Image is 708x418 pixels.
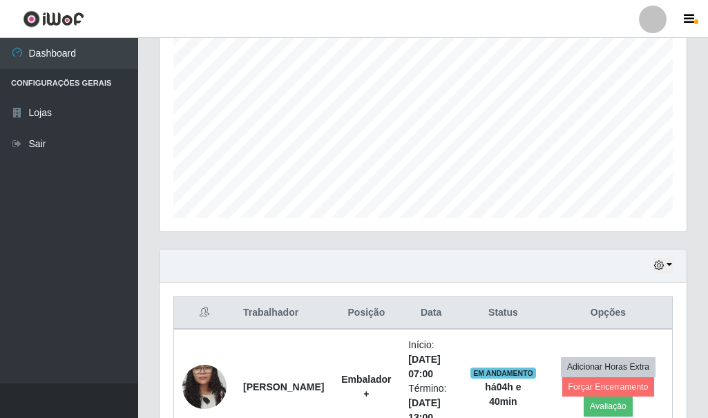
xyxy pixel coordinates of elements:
th: Trabalhador [235,297,332,330]
button: Avaliação [584,397,633,416]
button: Adicionar Horas Extra [561,357,656,377]
strong: Embalador + [341,374,391,399]
strong: [PERSON_NAME] [243,381,324,392]
span: EM ANDAMENTO [470,368,536,379]
th: Posição [332,297,400,330]
th: Status [462,297,544,330]
th: Opções [544,297,673,330]
img: CoreUI Logo [23,10,84,28]
strong: há 04 h e 40 min [485,381,521,407]
button: Forçar Encerramento [562,377,655,397]
time: [DATE] 07:00 [408,354,440,379]
li: Início: [408,338,454,381]
th: Data [400,297,462,330]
